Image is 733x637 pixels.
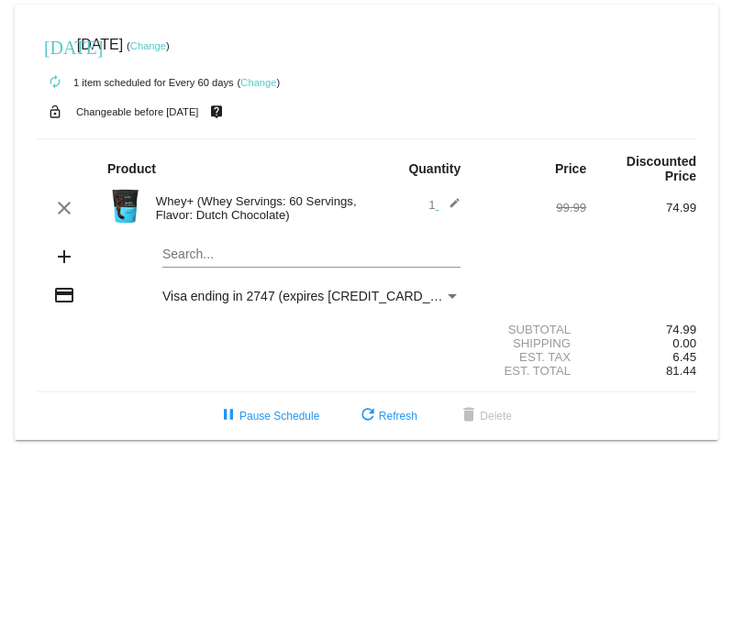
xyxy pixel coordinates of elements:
[217,410,319,423] span: Pause Schedule
[238,77,281,88] small: ( )
[342,400,432,433] button: Refresh
[458,405,480,427] mat-icon: delete
[203,400,334,433] button: Pause Schedule
[443,400,527,433] button: Delete
[627,154,696,183] strong: Discounted Price
[53,246,75,268] mat-icon: add
[555,161,586,176] strong: Price
[127,40,170,51] small: ( )
[476,336,586,350] div: Shipping
[476,201,586,214] div: 99.99
[458,410,512,423] span: Delete
[672,350,696,364] span: 6.45
[53,284,75,306] mat-icon: credit_card
[439,197,461,219] mat-icon: edit
[107,188,144,225] img: Image-1-Carousel-Whey-5lb-Chocolate-no-badge-Transp.png
[476,364,586,378] div: Est. Total
[162,247,461,262] input: Search...
[586,201,696,214] div: 74.99
[672,336,696,350] span: 0.00
[428,198,461,212] span: 1
[44,100,66,124] mat-icon: lock_open
[357,405,379,427] mat-icon: refresh
[586,323,696,336] div: 74.99
[44,35,66,57] mat-icon: [DATE]
[476,350,586,364] div: Est. Tax
[240,77,276,88] a: Change
[217,405,239,427] mat-icon: pause
[130,40,166,51] a: Change
[44,71,66,93] mat-icon: autorenew
[37,77,234,88] small: 1 item scheduled for Every 60 days
[76,106,199,117] small: Changeable before [DATE]
[666,364,696,378] span: 81.44
[147,194,367,222] div: Whey+ (Whey Servings: 60 Servings, Flavor: Dutch Chocolate)
[53,197,75,219] mat-icon: clear
[162,289,461,303] mat-select: Payment Method
[107,161,156,176] strong: Product
[476,323,586,336] div: Subtotal
[205,100,228,124] mat-icon: live_help
[162,289,470,303] span: Visa ending in 2747 (expires [CREDIT_CARD_DATA])
[408,161,461,176] strong: Quantity
[357,410,417,423] span: Refresh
